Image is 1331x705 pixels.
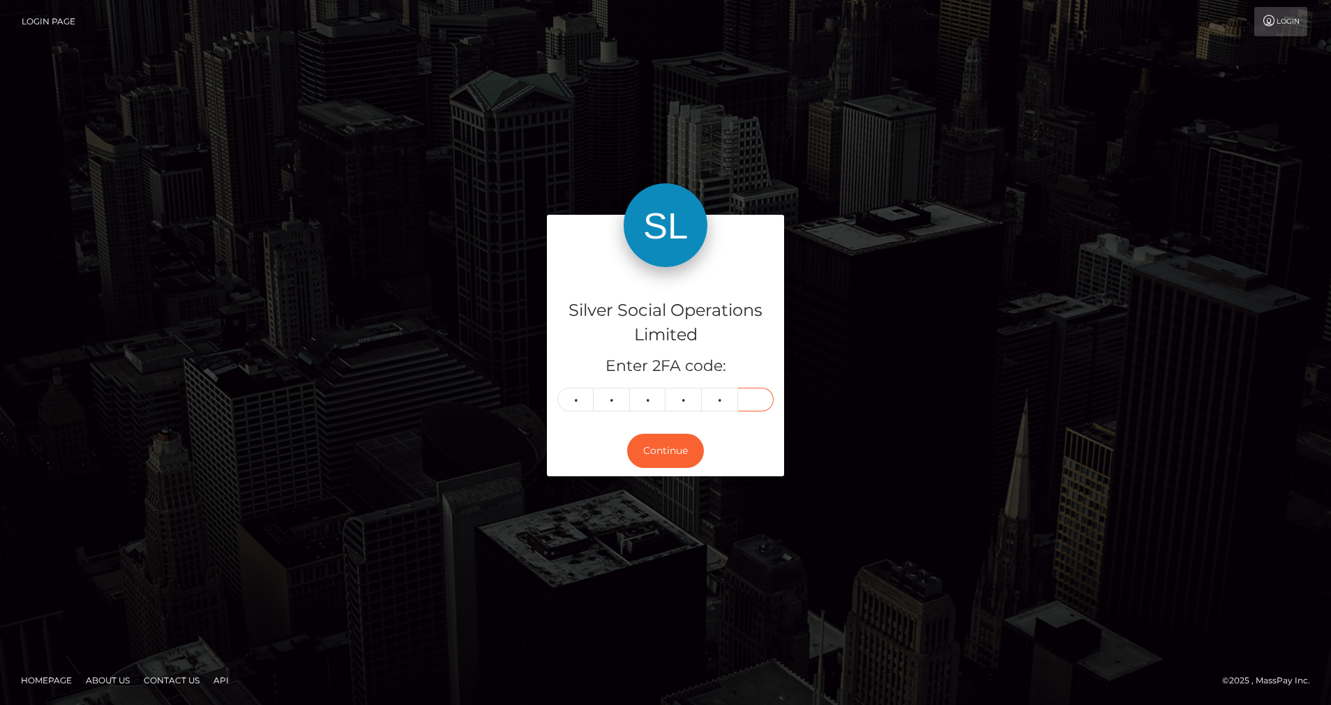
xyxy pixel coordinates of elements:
button: Continue [627,434,704,468]
a: API [208,669,234,691]
a: Homepage [15,669,77,691]
a: Login [1254,7,1307,36]
img: Silver Social Operations Limited [624,183,707,267]
a: Login Page [22,7,75,36]
a: Contact Us [138,669,205,691]
div: © 2025 , MassPay Inc. [1222,673,1321,688]
h5: Enter 2FA code: [557,356,774,377]
h4: Silver Social Operations Limited [557,298,774,347]
a: About Us [80,669,135,691]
